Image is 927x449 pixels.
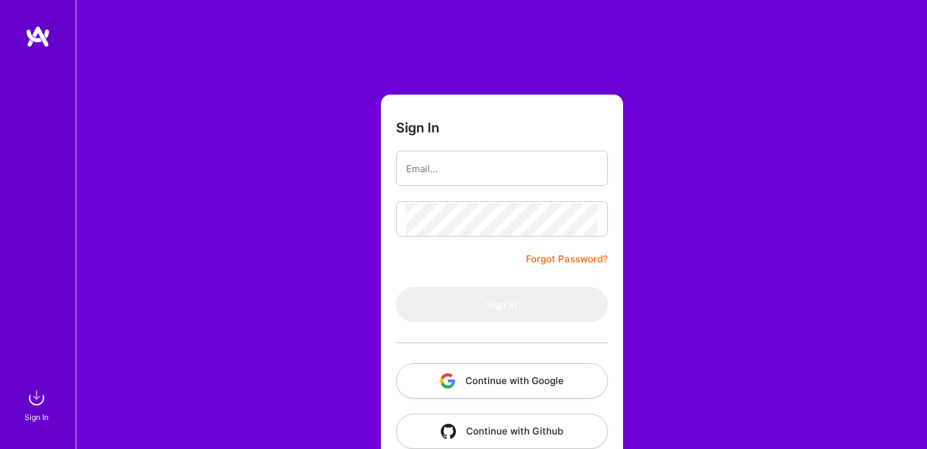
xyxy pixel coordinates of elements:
h3: Sign In [396,120,440,136]
img: logo [25,25,50,48]
button: Continue with Google [396,363,608,399]
div: Sign In [25,411,49,424]
a: sign inSign In [26,385,49,424]
button: Continue with Github [396,414,608,449]
input: Email... [406,153,598,185]
img: icon [441,424,456,439]
button: Sign In [396,287,608,322]
a: Forgot Password? [526,252,608,267]
img: icon [440,373,455,388]
img: sign in [24,385,49,411]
